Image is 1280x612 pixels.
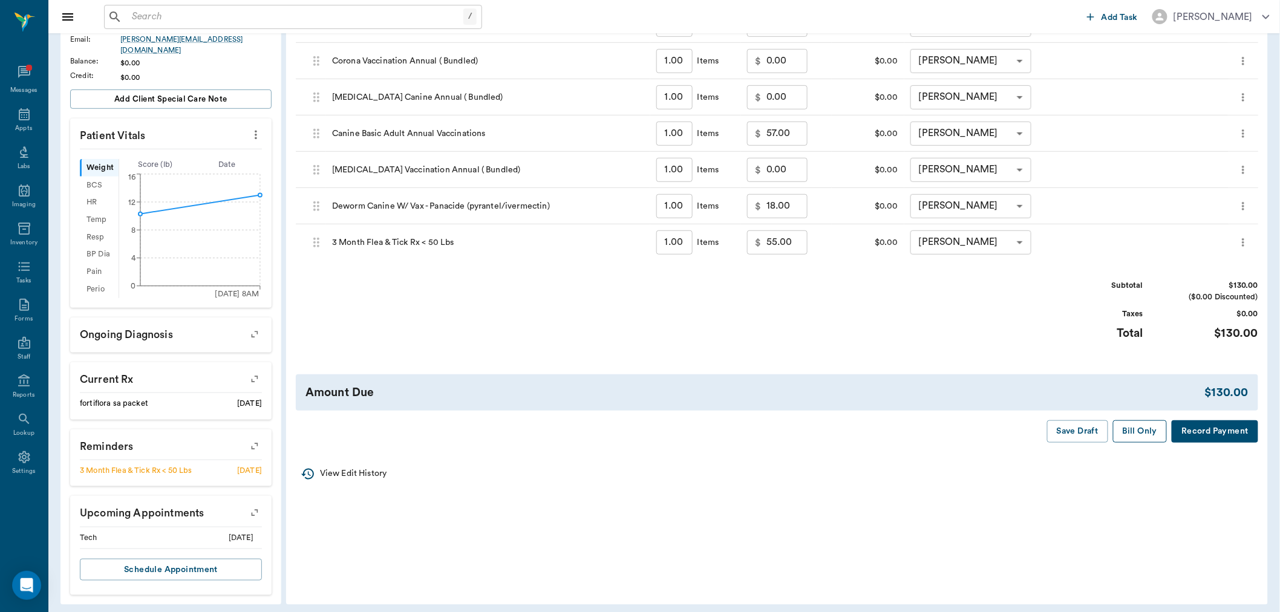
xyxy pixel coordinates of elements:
[1167,280,1258,291] div: $130.00
[1234,87,1252,108] button: more
[693,200,719,212] div: Items
[237,398,262,409] div: [DATE]
[320,467,387,480] p: View Edit History
[70,119,272,149] p: Patient Vitals
[766,122,808,146] input: 0.00
[326,224,650,261] div: 3 Month Flea & Tick Rx < 50 Lbs
[1205,384,1249,402] div: $130.00
[1053,280,1143,291] div: Subtotal
[693,236,719,249] div: Items
[1053,308,1143,320] div: Taxes
[80,532,122,544] div: Tech
[80,559,262,581] button: Schedule Appointment
[12,200,36,209] div: Imaging
[120,34,272,56] a: [PERSON_NAME][EMAIL_ADDRESS][DOMAIN_NAME]
[326,152,650,188] div: [MEDICAL_DATA] Vaccination Annual ( Bundled)
[326,116,650,152] div: Canine Basic Adult Annual Vaccinations
[1082,5,1143,28] button: Add Task
[766,85,808,109] input: 0.00
[766,230,808,255] input: 0.00
[13,391,35,400] div: Reports
[128,174,136,181] tspan: 16
[756,163,762,177] p: $
[756,54,762,68] p: $
[1167,291,1258,303] div: ($0.00 Discounted)
[910,230,1031,255] div: [PERSON_NAME]
[1174,10,1253,24] div: [PERSON_NAME]
[127,8,463,25] input: Search
[246,125,266,145] button: more
[131,255,136,262] tspan: 4
[1234,196,1252,216] button: more
[80,229,119,246] div: Resp
[756,126,762,141] p: $
[80,159,119,177] div: Weight
[80,263,119,281] div: Pain
[15,314,33,324] div: Forms
[326,188,650,224] div: Deworm Canine W/ Vax - Panacide (pyrantel/ivermectin)
[1234,123,1252,144] button: more
[766,158,808,182] input: 0.00
[131,227,136,234] tspan: 8
[12,467,36,476] div: Settings
[191,159,263,171] div: Date
[1234,232,1252,253] button: more
[80,281,119,298] div: Perio
[229,532,262,544] div: [DATE]
[1167,308,1258,320] div: $0.00
[1053,325,1143,342] div: Total
[120,72,272,83] div: $0.00
[119,159,191,171] div: Score ( lb )
[70,56,120,67] div: Balance :
[80,465,192,477] div: 3 Month Flea & Tick Rx < 50 Lbs
[80,211,119,229] div: Temp
[70,317,272,348] p: Ongoing diagnosis
[693,91,719,103] div: Items
[910,122,1031,146] div: [PERSON_NAME]
[910,85,1031,109] div: [PERSON_NAME]
[766,194,808,218] input: 0.00
[326,79,650,116] div: [MEDICAL_DATA] Canine Annual ( Bundled)
[693,164,719,176] div: Items
[12,571,41,600] div: Open Intercom Messenger
[832,152,904,188] div: $0.00
[13,429,34,438] div: Lookup
[910,158,1031,182] div: [PERSON_NAME]
[693,55,719,67] div: Items
[326,43,650,79] div: Corona Vaccination Annual ( Bundled)
[10,86,38,95] div: Messages
[70,70,120,81] div: Credit :
[237,465,262,477] div: [DATE]
[463,8,477,25] div: /
[80,177,119,194] div: BCS
[910,49,1031,73] div: [PERSON_NAME]
[766,49,808,73] input: 0.00
[1234,160,1252,180] button: more
[1167,325,1258,342] div: $130.00
[910,194,1031,218] div: [PERSON_NAME]
[70,362,272,392] p: Current Rx
[70,429,272,460] p: Reminders
[215,290,260,298] tspan: [DATE] 8AM
[756,199,762,213] p: $
[305,384,1205,402] div: Amount Due
[70,90,272,109] button: Add client Special Care Note
[1143,5,1279,28] button: [PERSON_NAME]
[18,162,30,171] div: Labs
[128,198,136,206] tspan: 12
[120,57,272,68] div: $0.00
[18,353,30,362] div: Staff
[832,224,904,261] div: $0.00
[832,188,904,224] div: $0.00
[80,398,148,409] div: fortiflora sa packet
[832,116,904,152] div: $0.00
[1172,420,1258,443] button: Record Payment
[1234,51,1252,71] button: more
[693,128,719,140] div: Items
[16,276,31,285] div: Tasks
[80,194,119,212] div: HR
[1113,420,1167,443] button: Bill Only
[1047,420,1108,443] button: Save Draft
[56,5,80,29] button: Close drawer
